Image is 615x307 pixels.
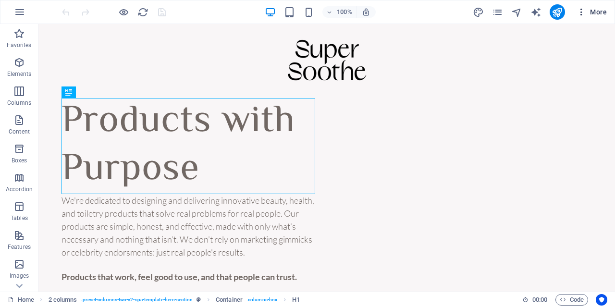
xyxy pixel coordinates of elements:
[530,6,542,18] button: text_generator
[337,6,352,18] h6: 100%
[492,6,504,18] button: pages
[577,7,607,17] span: More
[511,7,522,18] i: Navigator
[552,7,563,18] i: Publish
[8,243,31,251] p: Features
[539,296,541,303] span: :
[532,294,547,306] span: 00 00
[522,294,548,306] h6: Session time
[9,128,30,135] p: Content
[137,7,148,18] i: Reload page
[49,294,77,306] span: Click to select. Double-click to edit
[6,185,33,193] p: Accordion
[11,214,28,222] p: Tables
[573,4,611,20] button: More
[473,7,484,18] i: Design (Ctrl+Alt+Y)
[322,6,357,18] button: 100%
[197,297,201,302] i: This element is a customizable preset
[8,294,34,306] a: Click to cancel selection. Double-click to open Pages
[137,6,148,18] button: reload
[49,294,300,306] nav: breadcrumb
[473,6,484,18] button: design
[7,99,31,107] p: Columns
[596,294,607,306] button: Usercentrics
[246,294,277,306] span: . columns-box
[292,294,300,306] span: Click to select. Double-click to edit
[12,157,27,164] p: Boxes
[7,41,31,49] p: Favorites
[511,6,523,18] button: navigator
[530,7,541,18] i: AI Writer
[362,8,370,16] i: On resize automatically adjust zoom level to fit chosen device.
[555,294,588,306] button: Code
[216,294,243,306] span: Click to select. Double-click to edit
[560,294,584,306] span: Code
[118,6,129,18] button: Click here to leave preview mode and continue editing
[550,4,565,20] button: publish
[81,294,192,306] span: . preset-columns-two-v2-spa-template-hero-section
[7,70,32,78] p: Elements
[10,272,29,280] p: Images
